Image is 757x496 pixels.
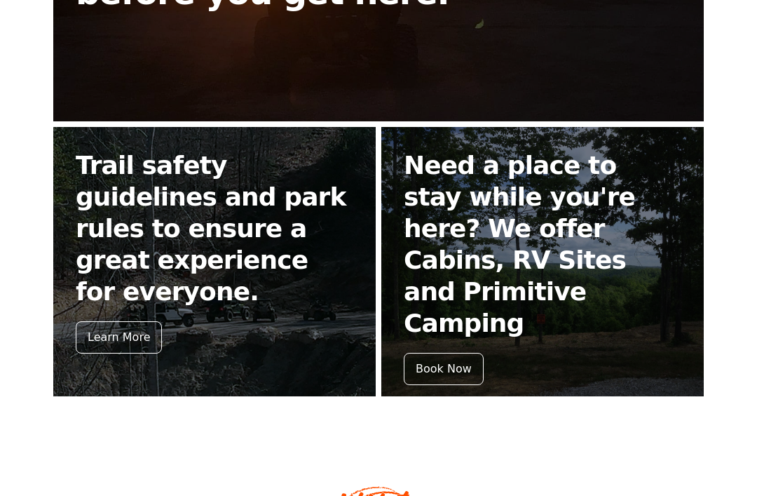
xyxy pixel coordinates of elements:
[404,353,484,385] div: Book Now
[76,149,353,307] h2: Trail safety guidelines and park rules to ensure a great experience for everyone.
[76,321,162,354] div: Learn More
[381,127,704,396] a: Need a place to stay while you're here? We offer Cabins, RV Sites and Primitive Camping Book Now
[404,149,681,339] h2: Need a place to stay while you're here? We offer Cabins, RV Sites and Primitive Camping
[53,127,376,396] a: Trail safety guidelines and park rules to ensure a great experience for everyone. Learn More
